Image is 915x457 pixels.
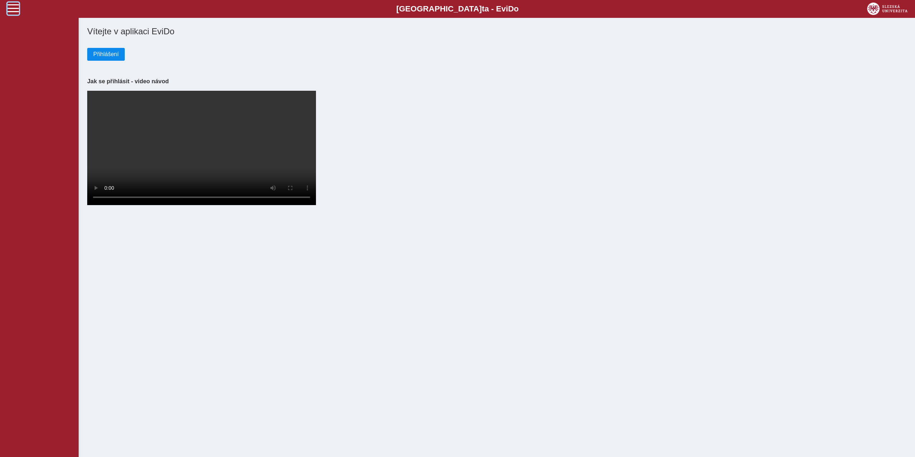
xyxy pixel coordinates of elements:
span: D [508,4,514,13]
img: logo_web_su.png [867,3,907,15]
span: Přihlášení [93,51,119,58]
h1: Vítejte v aplikaci EviDo [87,26,906,36]
button: Přihlášení [87,48,125,61]
h3: Jak se přihlásit - video návod [87,78,906,85]
b: [GEOGRAPHIC_DATA] a - Evi [21,4,894,14]
span: t [482,4,484,13]
video: Your browser does not support the video tag. [87,91,316,205]
span: o [514,4,519,13]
